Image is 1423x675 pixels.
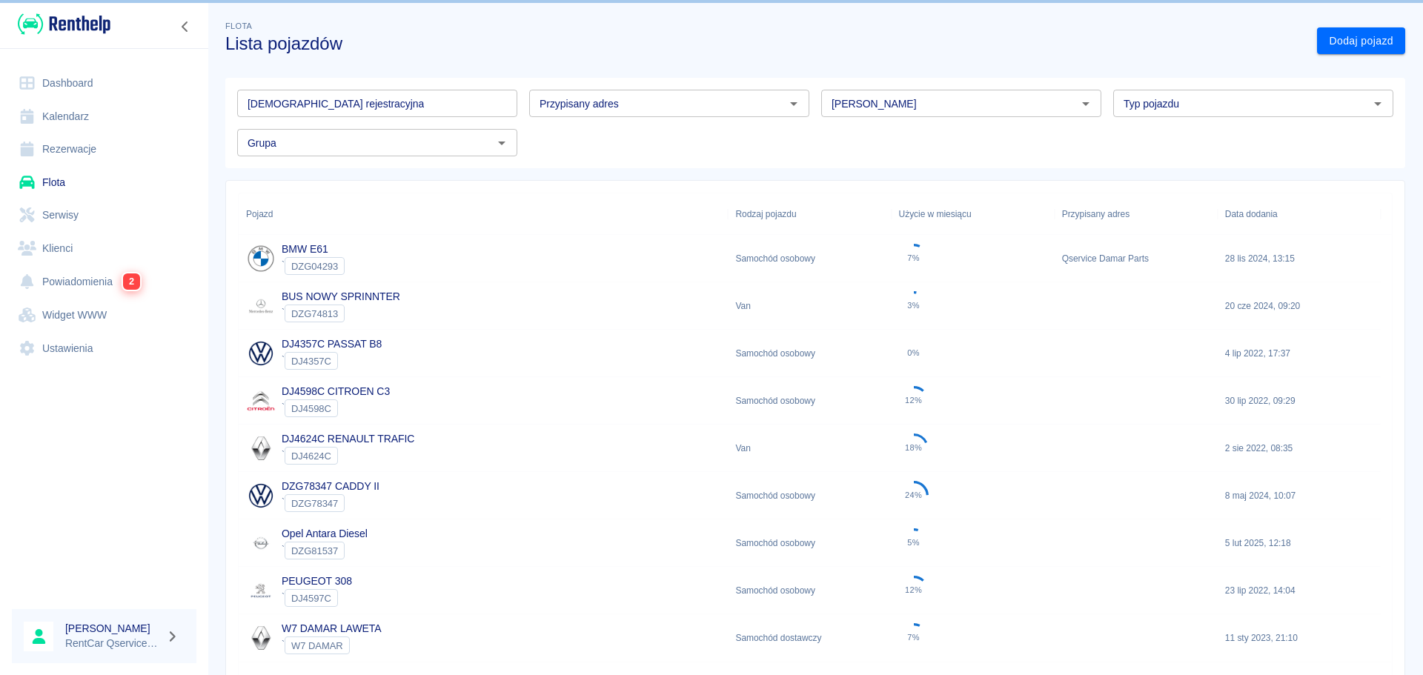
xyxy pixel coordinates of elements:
[282,589,352,607] div: `
[1218,425,1381,472] div: 2 sie 2022, 08:35
[1218,330,1381,377] div: 4 lip 2022, 17:37
[907,253,920,263] div: 7%
[1062,193,1130,235] div: Przypisany adres
[1218,282,1381,330] div: 20 cze 2024, 09:20
[1075,93,1096,114] button: Otwórz
[907,348,920,358] div: 0%
[12,12,110,36] a: Renthelp logo
[174,17,196,36] button: Zwiń nawigację
[728,425,891,472] div: Van
[282,480,379,492] a: DZG78347 CADDY II
[285,593,337,604] span: DJ4597C
[246,528,276,558] img: Image
[246,481,276,511] img: Image
[65,636,160,651] p: RentCar Qservice Damar Parts
[1367,93,1388,114] button: Otwórz
[728,282,891,330] div: Van
[285,403,337,414] span: DJ4598C
[907,633,920,642] div: 7%
[285,640,349,651] span: W7 DAMAR
[282,575,352,587] a: PEUGEOT 308
[905,396,922,405] div: 12%
[246,433,276,463] img: Image
[905,491,922,500] div: 24%
[282,636,382,654] div: `
[239,193,728,235] div: Pojazd
[282,433,414,445] a: DJ4624C RENAULT TRAFIC
[225,21,252,30] span: Flota
[1218,472,1381,519] div: 8 maj 2024, 10:07
[282,622,382,634] a: W7 DAMAR LAWETA
[282,338,382,350] a: DJ4357C PASSAT B8
[783,93,804,114] button: Otwórz
[246,339,276,368] img: Image
[905,585,922,595] div: 12%
[12,100,196,133] a: Kalendarz
[1218,614,1381,662] div: 11 sty 2023, 21:10
[285,450,337,462] span: DJ4624C
[282,399,390,417] div: `
[728,614,891,662] div: Samochód dostawczy
[12,232,196,265] a: Klienci
[246,576,276,605] img: Image
[282,385,390,397] a: DJ4598C CITROEN C3
[728,235,891,282] div: Samochód osobowy
[246,623,276,653] img: Image
[12,133,196,166] a: Rezerwacje
[1218,567,1381,614] div: 23 lip 2022, 14:04
[728,330,891,377] div: Samochód osobowy
[282,305,400,322] div: `
[899,193,972,235] div: Użycie w miesiącu
[1317,27,1405,55] a: Dodaj pojazd
[907,301,920,310] div: 3%
[1218,193,1381,235] div: Data dodania
[728,519,891,567] div: Samochód osobowy
[246,244,276,273] img: Image
[225,33,1305,54] h3: Lista pojazdów
[12,265,196,299] a: Powiadomienia2
[282,494,379,512] div: `
[18,12,110,36] img: Renthelp logo
[282,528,368,539] a: Opel Antara Diesel
[246,291,276,321] img: Image
[285,261,344,272] span: DZG04293
[285,545,344,556] span: DZG81537
[282,352,382,370] div: `
[1218,519,1381,567] div: 5 lut 2025, 12:18
[907,538,920,548] div: 5%
[285,356,337,367] span: DJ4357C
[728,472,891,519] div: Samochód osobowy
[282,243,328,255] a: BMW E61
[285,308,344,319] span: DZG74813
[735,193,796,235] div: Rodzaj pojazdu
[273,204,293,225] button: Sort
[65,621,160,636] h6: [PERSON_NAME]
[728,567,891,614] div: Samochód osobowy
[282,290,400,302] a: BUS NOWY SPRINNTER
[285,498,344,509] span: DZG78347
[728,193,891,235] div: Rodzaj pojazdu
[12,299,196,332] a: Widget WWW
[892,193,1055,235] div: Użycie w miesiącu
[1225,193,1278,235] div: Data dodania
[12,199,196,232] a: Serwisy
[1055,235,1218,282] div: Qservice Damar Parts
[246,386,276,416] img: Image
[491,133,512,153] button: Otwórz
[123,273,140,290] span: 2
[1218,377,1381,425] div: 30 lip 2022, 09:29
[282,542,368,559] div: `
[12,67,196,100] a: Dashboard
[12,332,196,365] a: Ustawienia
[12,166,196,199] a: Flota
[1218,235,1381,282] div: 28 lis 2024, 13:15
[246,193,273,235] div: Pojazd
[905,443,922,453] div: 18%
[728,377,891,425] div: Samochód osobowy
[282,447,414,465] div: `
[1055,193,1218,235] div: Przypisany adres
[282,257,345,275] div: `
